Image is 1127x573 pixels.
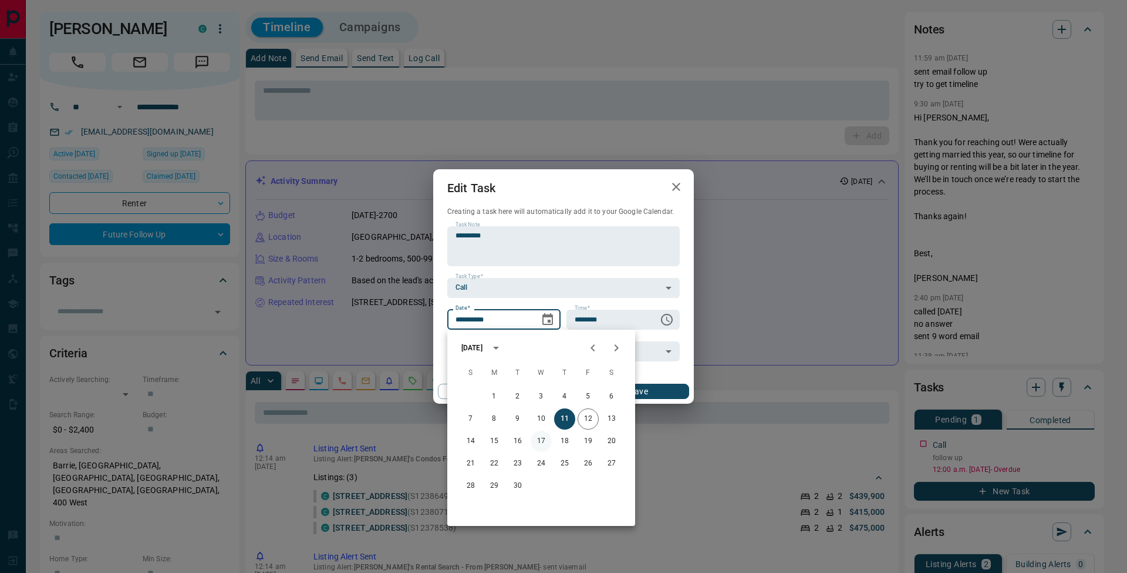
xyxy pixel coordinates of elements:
button: 10 [531,408,552,430]
span: Tuesday [507,361,528,385]
button: Previous month [581,336,605,360]
button: 14 [460,431,481,452]
p: Creating a task here will automatically add it to your Google Calendar. [447,207,680,217]
button: 8 [484,408,505,430]
button: 9 [507,408,528,430]
button: 26 [578,453,599,474]
button: 23 [507,453,528,474]
button: 27 [601,453,622,474]
button: Next month [605,336,628,360]
button: Choose time, selected time is 12:00 AM [655,308,679,331]
h2: Edit Task [433,169,509,207]
button: 11 [554,408,575,430]
button: 3 [531,386,552,407]
button: 1 [484,386,505,407]
button: Choose date, selected date is Sep 11, 2025 [536,308,559,331]
span: Sunday [460,361,481,385]
button: calendar view is open, switch to year view [486,338,506,358]
span: Friday [578,361,599,385]
button: 21 [460,453,481,474]
div: [DATE] [461,343,482,353]
button: Cancel [438,384,538,399]
span: Wednesday [531,361,552,385]
span: Thursday [554,361,575,385]
button: 18 [554,431,575,452]
button: 24 [531,453,552,474]
label: Task Type [455,273,483,280]
label: Time [575,304,590,312]
button: 17 [531,431,552,452]
button: 30 [507,475,528,497]
span: Saturday [601,361,622,385]
button: 5 [578,386,599,407]
button: 28 [460,475,481,497]
label: Date [455,304,470,312]
div: Call [447,278,680,298]
button: 20 [601,431,622,452]
span: Monday [484,361,505,385]
button: 12 [578,408,599,430]
button: 15 [484,431,505,452]
button: 7 [460,408,481,430]
button: Save [589,384,689,399]
button: 25 [554,453,575,474]
button: 6 [601,386,622,407]
button: 19 [578,431,599,452]
button: 16 [507,431,528,452]
button: 29 [484,475,505,497]
button: 13 [601,408,622,430]
button: 2 [507,386,528,407]
label: Task Note [455,221,480,229]
button: 22 [484,453,505,474]
button: 4 [554,386,575,407]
